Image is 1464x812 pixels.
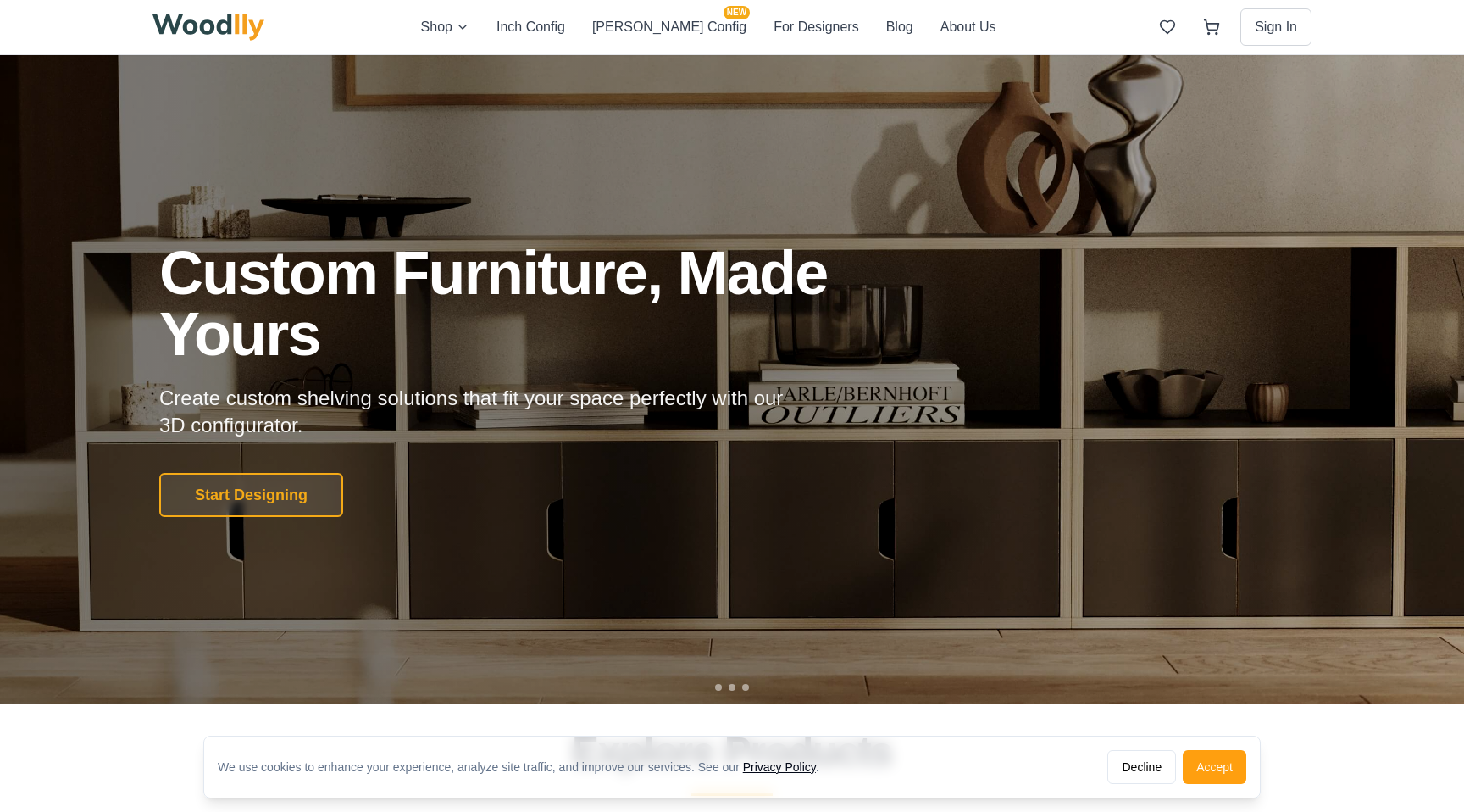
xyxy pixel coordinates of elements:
h2: Explore Products [159,731,1305,772]
h1: Custom Furniture, Made Yours [159,242,918,364]
a: Privacy Policy [743,760,816,774]
span: NEW [724,6,750,19]
button: For Designers [774,16,858,38]
button: Start Designing [159,473,343,517]
button: About Us [940,16,996,38]
div: We use cookies to enhance your experience, analyze site traffic, and improve our services. See our . [218,759,833,776]
button: Shop [421,16,469,38]
button: Sign In [1240,8,1311,46]
button: [PERSON_NAME] ConfigNEW [592,16,746,38]
button: Accept [1183,750,1246,784]
img: Woodlly [152,14,264,41]
p: Create custom shelving solutions that fit your space perfectly with our 3D configurator. [159,385,810,439]
button: Decline [1107,750,1176,784]
button: Inch Config [496,16,565,38]
button: Blog [886,16,913,38]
